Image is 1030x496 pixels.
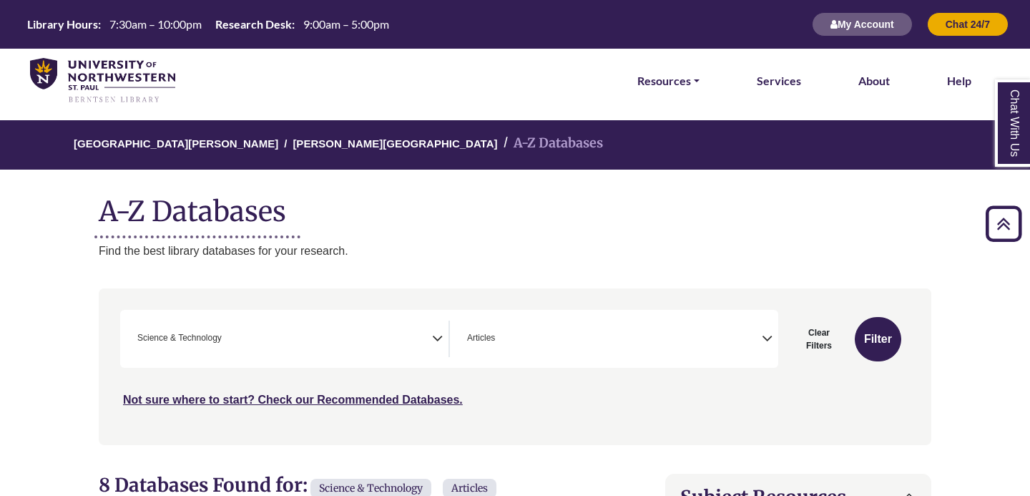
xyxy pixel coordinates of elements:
textarea: Search [498,334,504,346]
a: Not sure where to start? Check our Recommended Databases. [123,394,463,406]
a: My Account [812,18,913,30]
span: 7:30am – 10:00pm [109,17,202,31]
nav: Search filters [99,288,931,444]
li: Articles [461,331,495,345]
a: [GEOGRAPHIC_DATA][PERSON_NAME] [74,135,278,150]
table: Hours Today [21,16,395,30]
th: Library Hours: [21,16,102,31]
a: Resources [637,72,700,90]
button: Clear Filters [787,317,851,361]
th: Research Desk: [210,16,295,31]
span: 9:00am – 5:00pm [303,17,389,31]
span: Science & Technology [137,331,222,345]
a: Services [757,72,801,90]
p: Find the best library databases for your research. [99,242,931,261]
span: Articles [467,331,495,345]
a: Help [947,72,971,90]
button: Chat 24/7 [927,12,1009,37]
a: [PERSON_NAME][GEOGRAPHIC_DATA] [293,135,497,150]
a: About [858,72,890,90]
h1: A-Z Databases [99,184,931,228]
button: My Account [812,12,913,37]
a: Back to Top [981,214,1026,233]
button: Submit for Search Results [855,317,901,361]
a: Chat 24/7 [927,18,1009,30]
img: library_home [30,58,175,104]
textarea: Search [225,334,231,346]
a: Hours Today [21,16,395,33]
li: Science & Technology [132,331,222,345]
nav: breadcrumb [99,120,931,170]
li: A-Z Databases [498,133,603,154]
